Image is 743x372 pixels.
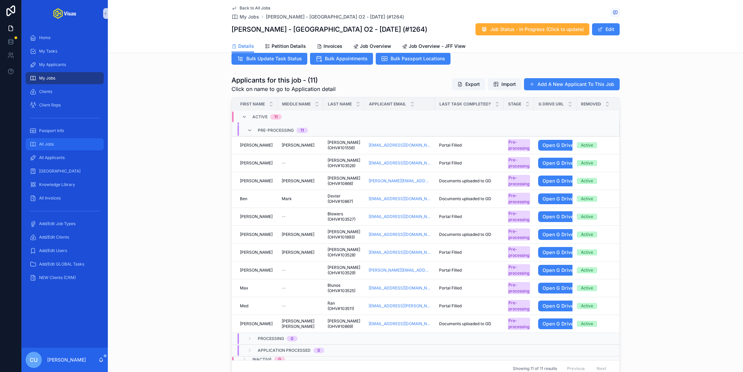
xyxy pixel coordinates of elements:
[360,43,391,50] span: Job Overview
[488,78,521,90] button: Import
[508,175,529,187] div: Pre-processing
[538,247,578,258] a: Open G Drive
[240,321,274,327] a: [PERSON_NAME]
[328,283,361,293] a: Blunos (OHV#103525)
[26,231,104,243] a: Add/Edit Clients
[439,268,462,273] span: Portal Filled
[501,81,516,88] span: Import
[439,303,462,309] span: Portal Filled
[508,318,529,330] div: Pre-processing
[39,182,75,187] span: Knowledge Library
[328,176,361,186] a: [PERSON_NAME] (OHV#10866)
[282,268,319,273] a: --
[328,247,361,258] a: [PERSON_NAME] (OHV#103528)
[282,143,314,148] span: [PERSON_NAME]
[39,248,67,253] span: Add/Edit Users
[439,303,500,309] a: Portal Filled
[538,158,578,168] a: Open G Drive
[508,157,529,169] div: Pre-processing
[274,114,278,120] div: 11
[53,8,76,19] img: App logo
[282,250,319,255] a: [PERSON_NAME]
[538,247,572,258] a: Open G Drive
[328,101,352,107] span: Last Name
[26,272,104,284] a: NEW Clients (CRM)
[328,140,361,151] a: [PERSON_NAME] (OHV#101556)
[328,158,361,168] span: [PERSON_NAME] (OHV#103526)
[439,268,500,273] a: Portal Filled
[369,196,431,201] a: [EMAIL_ADDRESS][DOMAIN_NAME]
[240,250,274,255] a: [PERSON_NAME]
[26,72,104,84] a: My Jobs
[240,303,248,309] span: Med
[508,246,529,258] div: Pre-processing
[282,143,319,148] a: [PERSON_NAME]
[282,232,319,237] a: [PERSON_NAME]
[581,285,593,291] div: Active
[39,62,66,67] span: My Applicants
[577,267,611,273] a: Active
[439,232,491,237] span: Documents uploaded to GD
[369,232,431,237] a: [EMAIL_ADDRESS][DOMAIN_NAME]
[328,193,361,204] a: Dexter (OHV#10867)
[508,139,530,151] a: Pre-processing
[39,261,84,267] span: Add/Edit GLOBAL Tasks
[39,235,69,240] span: Add/Edit Clients
[240,160,274,166] a: [PERSON_NAME]
[258,336,284,341] span: Processing
[369,143,431,148] a: [EMAIL_ADDRESS][DOMAIN_NAME]
[317,348,320,353] div: 0
[538,176,578,186] a: Open G Drive
[26,152,104,164] a: All Applicants
[26,258,104,270] a: Add/Edit GLOBAL Tasks
[282,250,314,255] span: [PERSON_NAME]
[524,78,620,90] button: Add A New Applicant To This Job
[282,285,319,291] a: --
[369,178,431,184] a: [PERSON_NAME][EMAIL_ADDRESS][DOMAIN_NAME]
[577,249,611,255] a: Active
[538,211,578,222] a: Open G Drive
[538,101,564,107] span: G Drive URL
[577,214,611,220] a: Active
[452,78,485,90] button: Export
[439,143,462,148] span: Portal Filled
[538,283,572,293] a: Open G Drive
[240,178,274,184] a: [PERSON_NAME]
[581,321,593,327] div: Active
[317,40,342,54] a: Invoices
[328,211,361,222] span: Blowers (OHV#103527)
[439,160,462,166] span: Portal Filled
[581,249,593,255] div: Active
[439,143,500,148] a: Portal Filled
[581,142,593,148] div: Active
[439,196,500,201] a: Documents uploaded to GD
[39,275,76,280] span: NEW Clients (CRM)
[240,303,274,309] a: Med
[369,250,431,255] a: [EMAIL_ADDRESS][DOMAIN_NAME]
[39,168,81,174] span: [GEOGRAPHIC_DATA]
[240,5,270,11] span: Back to All Jobs
[508,282,529,294] div: Pre-processing
[538,193,572,204] a: Open G Drive
[231,53,307,65] button: Bulk Update Task Status
[508,264,530,276] a: Pre-processing
[282,178,319,184] a: [PERSON_NAME]
[538,318,572,329] a: Open G Drive
[369,160,431,166] a: [EMAIL_ADDRESS][DOMAIN_NAME]
[439,250,462,255] span: Portal Filled
[369,101,406,107] span: Applicant Email
[508,211,529,223] div: Pre-processing
[282,318,319,329] span: [PERSON_NAME] [PERSON_NAME]
[508,228,530,241] a: Pre-processing
[439,214,500,219] a: Portal Filled
[328,318,361,329] a: [PERSON_NAME] (OHV#10869)
[240,285,248,291] span: Max
[508,228,529,241] div: Pre-processing
[258,128,294,133] span: Pre-processing
[581,178,593,184] div: Active
[231,85,336,93] span: Click on name to go to Application detail
[266,13,404,20] a: [PERSON_NAME] - [GEOGRAPHIC_DATA] O2 - [DATE] (#1264)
